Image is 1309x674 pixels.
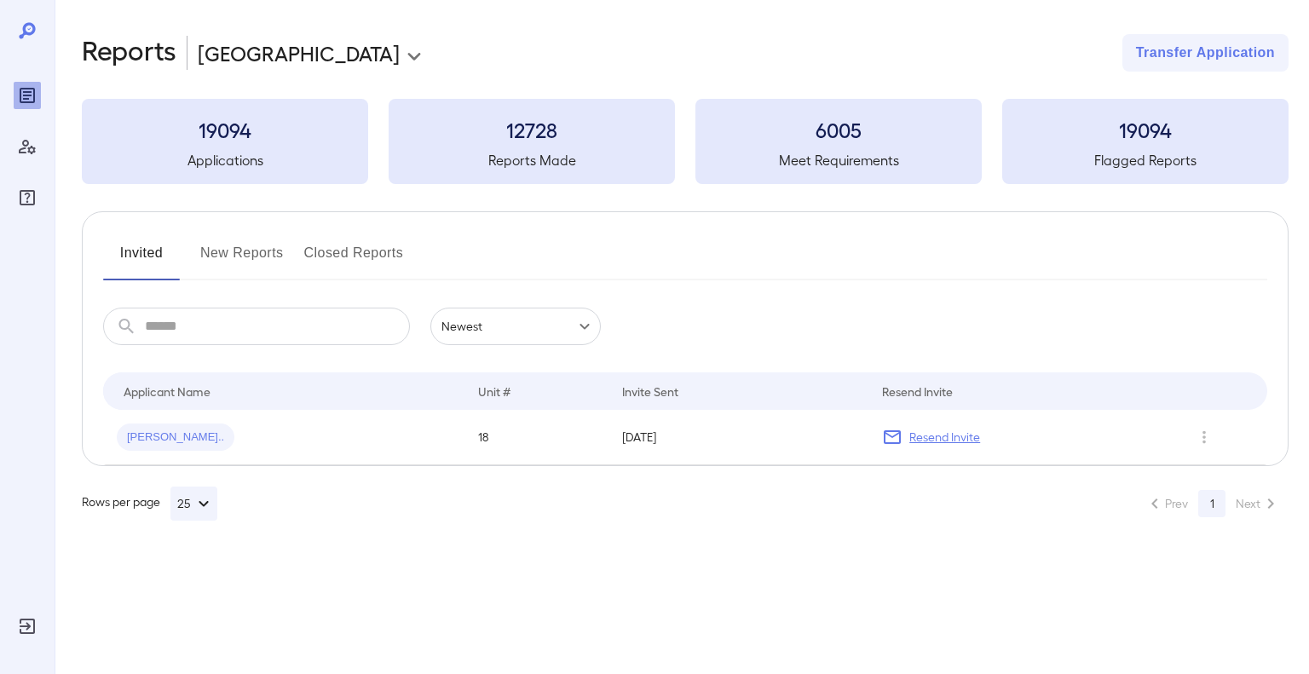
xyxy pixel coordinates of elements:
[1198,490,1225,517] button: page 1
[14,133,41,160] div: Manage Users
[478,381,510,401] div: Unit #
[14,184,41,211] div: FAQ
[304,239,404,280] button: Closed Reports
[170,487,217,521] button: 25
[82,487,217,521] div: Rows per page
[695,116,982,143] h3: 6005
[82,150,368,170] h5: Applications
[1137,490,1289,517] nav: pagination navigation
[198,39,400,66] p: [GEOGRAPHIC_DATA]
[909,429,980,446] p: Resend Invite
[14,82,41,109] div: Reports
[1191,423,1218,451] button: Row Actions
[622,381,678,401] div: Invite Sent
[695,150,982,170] h5: Meet Requirements
[882,381,953,401] div: Resend Invite
[124,381,210,401] div: Applicant Name
[1002,150,1289,170] h5: Flagged Reports
[430,308,601,345] div: Newest
[1122,34,1289,72] button: Transfer Application
[200,239,284,280] button: New Reports
[389,116,675,143] h3: 12728
[82,116,368,143] h3: 19094
[608,410,868,465] td: [DATE]
[389,150,675,170] h5: Reports Made
[14,613,41,640] div: Log Out
[464,410,608,465] td: 18
[1002,116,1289,143] h3: 19094
[82,34,176,72] h2: Reports
[117,429,234,446] span: [PERSON_NAME]..
[103,239,180,280] button: Invited
[82,99,1289,184] summary: 19094Applications12728Reports Made6005Meet Requirements19094Flagged Reports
